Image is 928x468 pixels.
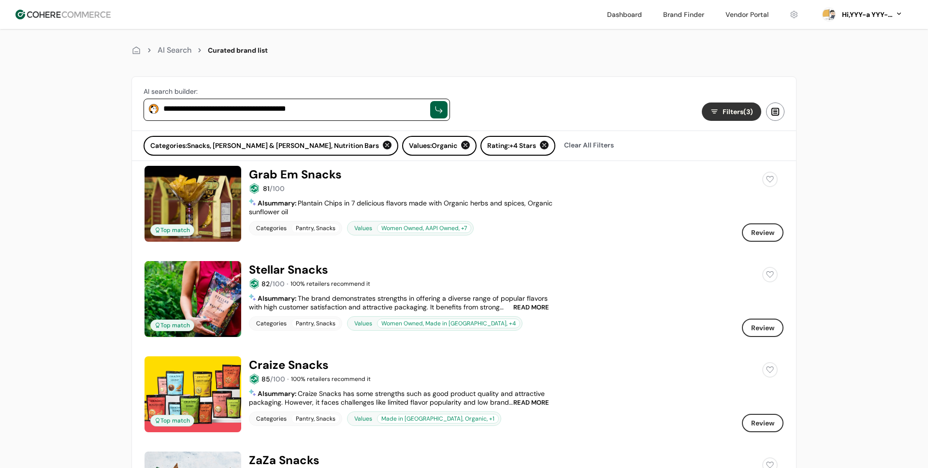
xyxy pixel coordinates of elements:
span: Rating: +4 Stars [487,141,536,151]
span: AI : [258,389,298,398]
button: Hi,YYY-a YYY-aa [840,10,903,20]
span: summary [264,389,295,398]
div: AI Search [158,44,191,56]
span: AI : [258,294,298,303]
div: Hi, YYY-a YYY-aa [840,10,893,20]
span: Craize Snacks has some strengths such as good product quality and attractive packaging. However, ... [249,389,545,424]
span: Filters (3) [723,107,753,117]
button: Filters(3) [702,102,761,121]
span: READ MORE [513,399,549,406]
button: add to favorite [760,360,780,380]
span: summary [264,199,295,207]
span: AI : [258,199,298,207]
span: summary [264,294,295,303]
button: add to favorite [760,265,780,284]
div: Clear All Filters [559,136,619,154]
span: Plantain Chips in 7 delicious flavors made with Organic herbs and spices, Organic sunflower oil [249,199,552,216]
img: Cohere Logo [15,10,111,19]
div: Curated brand list [208,45,268,56]
span: Categories: Snacks, [PERSON_NAME] & [PERSON_NAME], Nutrition Bars [150,141,379,151]
svg: 0 percent [822,7,836,22]
span: Values: Organic [409,141,457,151]
button: add to favorite [760,170,780,189]
div: AI search builder: [144,87,450,97]
span: READ MORE [513,304,549,310]
span: The brand demonstrates strengths in offering a diverse range of popular flavors with high custome... [249,294,550,355]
